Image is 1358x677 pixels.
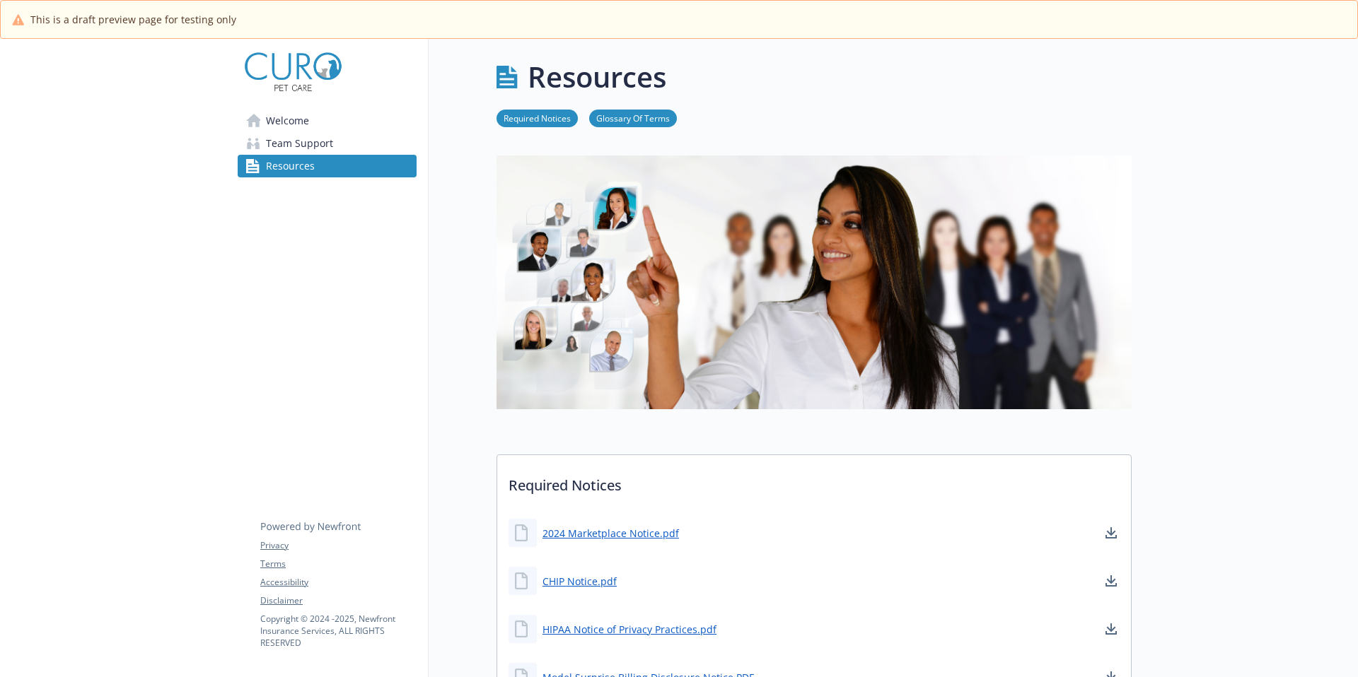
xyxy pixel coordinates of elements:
[542,622,716,637] a: HIPAA Notice of Privacy Practices.pdf
[260,613,416,649] p: Copyright © 2024 - 2025 , Newfront Insurance Services, ALL RIGHTS RESERVED
[238,132,417,155] a: Team Support
[589,111,677,124] a: Glossary Of Terms
[266,110,309,132] span: Welcome
[528,56,666,98] h1: Resources
[542,526,679,541] a: 2024 Marketplace Notice.pdf
[1103,524,1120,541] a: download document
[260,576,416,589] a: Accessibility
[1103,620,1120,637] a: download document
[30,12,236,27] span: This is a draft preview page for testing only
[260,539,416,552] a: Privacy
[266,132,333,155] span: Team Support
[260,558,416,570] a: Terms
[497,155,1132,409] img: resources page banner
[497,111,578,124] a: Required Notices
[497,455,1131,507] p: Required Notices
[266,155,315,177] span: Resources
[238,155,417,177] a: Resources
[238,110,417,132] a: Welcome
[260,594,416,607] a: Disclaimer
[542,574,617,589] a: CHIP Notice.pdf
[1103,572,1120,589] a: download document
